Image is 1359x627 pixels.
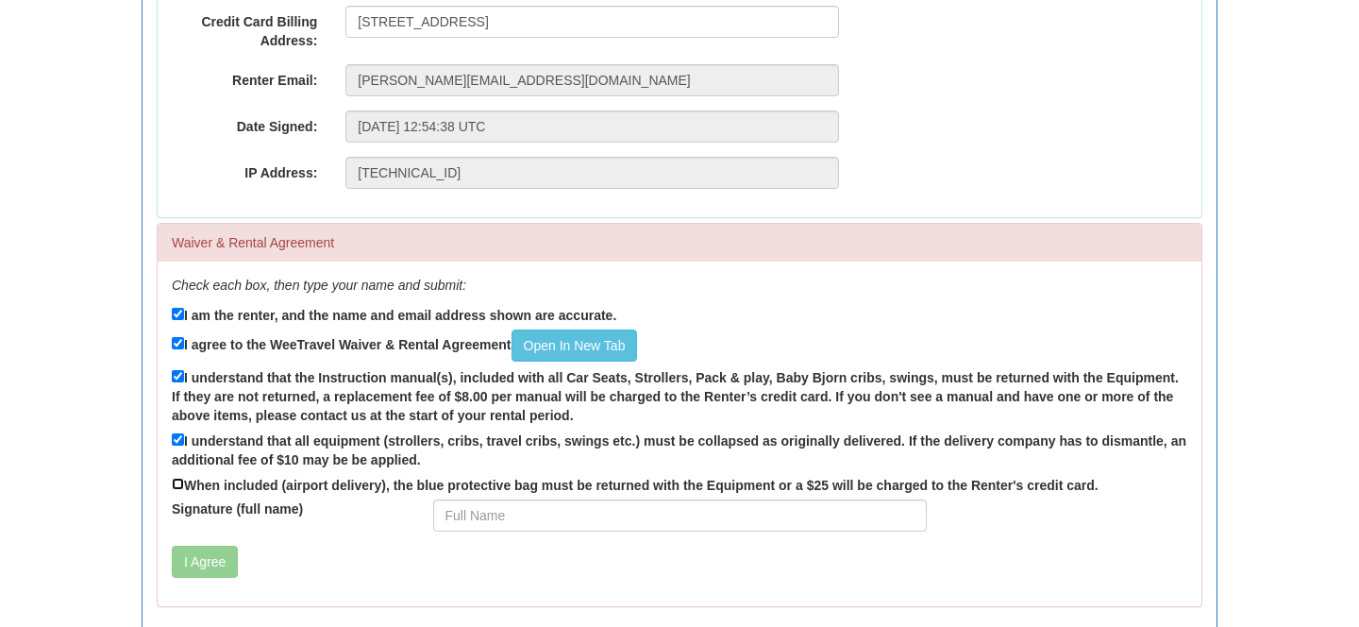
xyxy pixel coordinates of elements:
label: I understand that all equipment (strollers, cribs, travel cribs, swings etc.) must be collapsed a... [172,430,1187,469]
label: Credit Card Billing Address: [158,6,331,50]
em: Check each box, then type your name and submit: [172,278,466,293]
label: I agree to the WeeTravel Waiver & Rental Agreement [172,330,637,362]
button: I Agree [172,546,238,578]
a: Open In New Tab [512,330,638,362]
input: I understand that all equipment (strollers, cribs, travel cribs, swings etc.) must be collapsed a... [172,433,184,446]
label: Signature (full name) [158,500,419,518]
label: I understand that the Instruction manual(s), included with all Car Seats, Strollers, Pack & play,... [172,366,1187,425]
label: Date Signed: [158,110,331,136]
label: IP Address: [158,157,331,182]
label: When included (airport delivery), the blue protective bag must be returned with the Equipment or ... [172,474,1099,495]
input: When included (airport delivery), the blue protective bag must be returned with the Equipment or ... [172,478,184,490]
input: Full Name [433,500,927,532]
div: Waiver & Rental Agreement [158,224,1201,262]
label: Renter Email: [158,64,331,90]
input: I am the renter, and the name and email address shown are accurate. [172,308,184,320]
label: I am the renter, and the name and email address shown are accurate. [172,304,616,325]
input: I agree to the WeeTravel Waiver & Rental AgreementOpen In New Tab [172,337,184,349]
input: I understand that the Instruction manual(s), included with all Car Seats, Strollers, Pack & play,... [172,370,184,382]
